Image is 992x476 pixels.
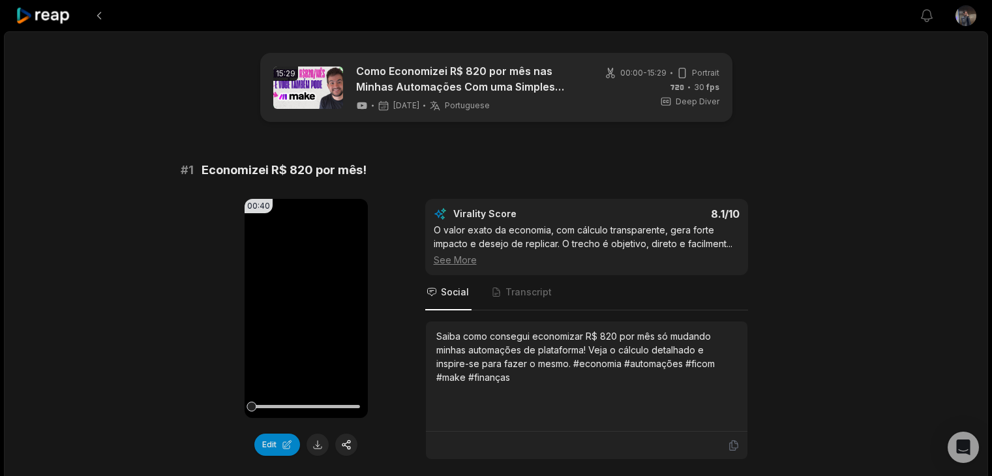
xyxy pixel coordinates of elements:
div: See More [434,253,740,267]
span: [DATE] [393,100,419,111]
div: Open Intercom Messenger [948,432,979,463]
div: Virality Score [453,207,594,220]
button: Edit [254,434,300,456]
span: Economizei R$ 820 por mês! [202,161,367,179]
div: 8.1 /10 [599,207,740,220]
span: Social [441,286,469,299]
a: Como Economizei R$ 820 por mês nas Minhas Automações Com uma Simples Mudança? [356,63,581,95]
span: 30 [694,82,719,93]
video: Your browser does not support mp4 format. [245,199,368,418]
nav: Tabs [425,275,748,310]
span: 00:00 - 15:29 [620,67,667,79]
span: Transcript [505,286,552,299]
span: Deep Diver [676,96,719,108]
div: O valor exato da economia, com cálculo transparente, gera forte impacto e desejo de replicar. O t... [434,223,740,267]
span: Portrait [692,67,719,79]
div: Saiba como consegui economizar R$ 820 por mês só mudando minhas automações de plataforma! Veja o ... [436,329,737,384]
span: fps [706,82,719,92]
span: Portuguese [445,100,490,111]
span: # 1 [181,161,194,179]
